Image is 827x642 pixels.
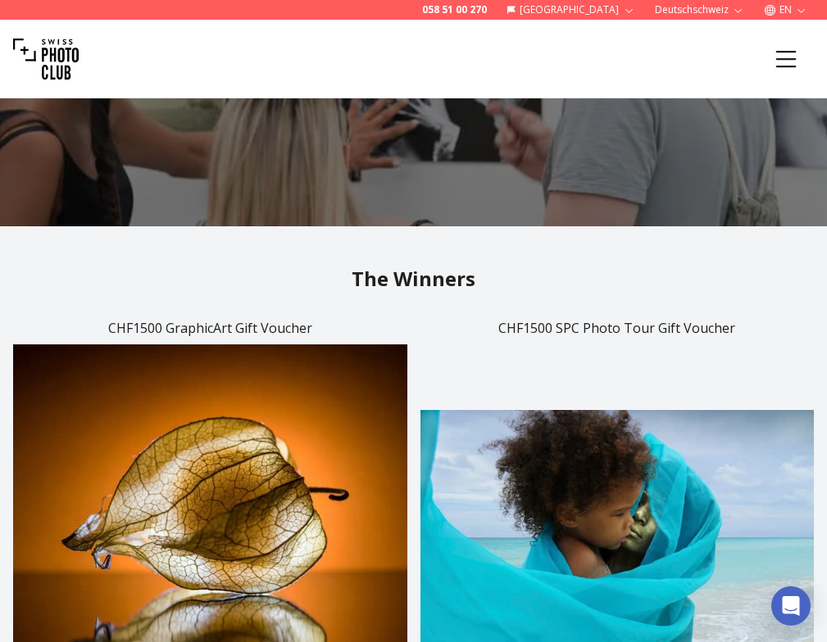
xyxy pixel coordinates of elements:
h4: CHF1500 SPC Photo Tour Gift Voucher [420,318,815,338]
button: Menu [758,31,814,87]
img: Swiss photo club [13,26,79,92]
div: Open Intercom Messenger [771,586,811,626]
h4: CHF1500 GraphicArt Gift Voucher [13,318,407,338]
a: 058 51 00 270 [422,3,487,16]
h2: The Winners [13,266,814,292]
